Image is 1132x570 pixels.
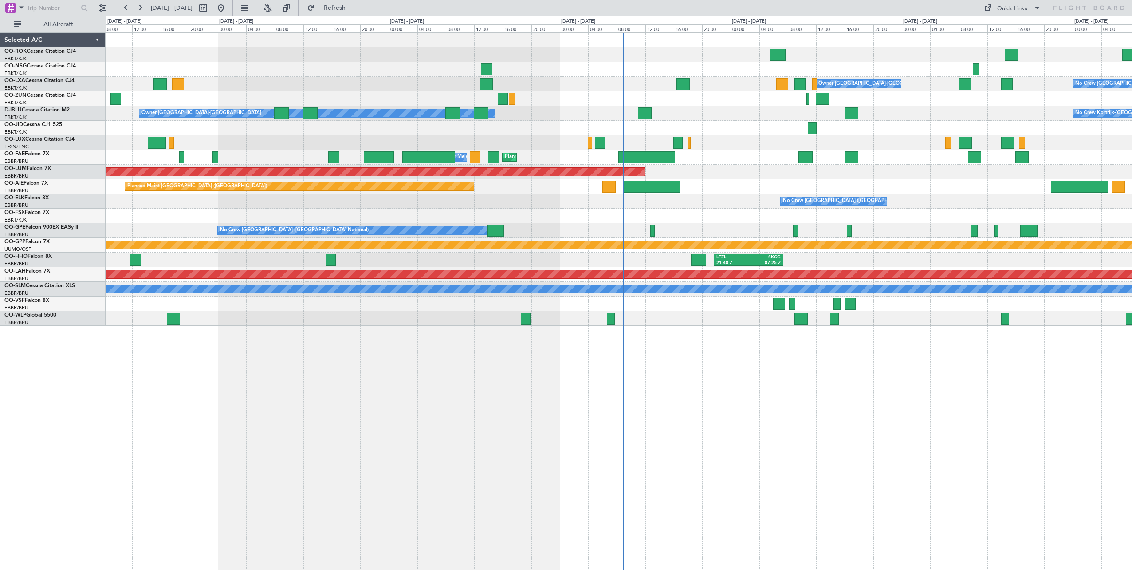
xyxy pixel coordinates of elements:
a: OO-NSGCessna Citation CJ4 [4,63,76,69]
span: OO-ROK [4,49,27,54]
div: 16:00 [503,24,531,32]
span: [DATE] - [DATE] [151,4,193,12]
div: 08:00 [617,24,645,32]
div: 12:00 [474,24,503,32]
a: OO-FAEFalcon 7X [4,151,49,157]
a: EBBR/BRU [4,305,28,311]
a: OO-LXACessna Citation CJ4 [4,78,75,83]
span: OO-FAE [4,151,25,157]
span: OO-SLM [4,283,26,289]
div: Owner [GEOGRAPHIC_DATA]-[GEOGRAPHIC_DATA] [818,77,938,91]
div: 12:00 [987,24,1016,32]
a: EBBR/BRU [4,275,28,282]
div: LEZL [716,254,749,261]
a: UUMO/OSF [4,246,31,253]
a: EBBR/BRU [4,290,28,297]
span: OO-FSX [4,210,25,215]
a: EBKT/KJK [4,55,27,62]
div: 16:00 [161,24,189,32]
div: 04:00 [1101,24,1130,32]
div: 21:40 Z [716,260,749,266]
a: EBKT/KJK [4,99,27,106]
div: 20:00 [1044,24,1073,32]
a: OO-JIDCessna CJ1 525 [4,122,62,127]
div: 12:00 [132,24,161,32]
div: [DATE] - [DATE] [107,18,141,25]
div: 00:00 [1073,24,1101,32]
button: Refresh [303,1,356,15]
a: EBBR/BRU [4,319,28,326]
a: OO-FSXFalcon 7X [4,210,49,215]
a: OO-LAHFalcon 7X [4,269,50,274]
span: OO-VSF [4,298,25,303]
span: OO-WLP [4,313,26,318]
a: EBBR/BRU [4,261,28,267]
div: 04:00 [588,24,617,32]
a: EBBR/BRU [4,231,28,238]
a: EBKT/KJK [4,217,27,223]
div: 20:00 [702,24,731,32]
div: 16:00 [332,24,360,32]
a: EBKT/KJK [4,129,27,135]
span: Refresh [316,5,354,11]
a: EBBR/BRU [4,173,28,179]
span: OO-HHO [4,254,28,259]
span: OO-GPP [4,239,25,245]
span: OO-LUM [4,166,27,171]
div: 08:00 [959,24,987,32]
div: 16:00 [674,24,702,32]
div: 20:00 [873,24,902,32]
div: 07:25 Z [749,260,781,266]
div: 16:00 [845,24,873,32]
a: D-IBLUCessna Citation M2 [4,107,70,113]
a: EBKT/KJK [4,114,27,121]
div: 08:00 [788,24,816,32]
div: Planned Maint Melsbroek Air Base [505,150,582,164]
div: 04:00 [759,24,788,32]
div: [DATE] - [DATE] [219,18,253,25]
div: No Crew [GEOGRAPHIC_DATA] ([GEOGRAPHIC_DATA] National) [220,224,369,237]
div: 08:00 [275,24,303,32]
div: [DATE] - [DATE] [390,18,424,25]
a: OO-HHOFalcon 8X [4,254,52,259]
div: Owner [GEOGRAPHIC_DATA]-[GEOGRAPHIC_DATA] [141,107,261,120]
div: [DATE] - [DATE] [732,18,766,25]
div: 00:00 [560,24,588,32]
a: EBBR/BRU [4,202,28,209]
span: OO-ZUN [4,93,27,98]
div: 12:00 [303,24,332,32]
span: OO-AIE [4,181,24,186]
a: EBKT/KJK [4,70,27,77]
a: OO-AIEFalcon 7X [4,181,48,186]
span: D-IBLU [4,107,22,113]
div: 08:00 [104,24,132,32]
a: OO-ZUNCessna Citation CJ4 [4,93,76,98]
div: [DATE] - [DATE] [903,18,937,25]
span: OO-NSG [4,63,27,69]
div: 00:00 [389,24,417,32]
span: OO-LXA [4,78,25,83]
span: OO-LUX [4,137,25,142]
a: LFSN/ENC [4,143,29,150]
div: 04:00 [246,24,275,32]
div: 20:00 [189,24,217,32]
div: No Crew [GEOGRAPHIC_DATA] ([GEOGRAPHIC_DATA] National) [783,194,932,208]
div: 04:00 [417,24,446,32]
a: OO-ROKCessna Citation CJ4 [4,49,76,54]
input: Trip Number [27,1,78,15]
span: OO-GPE [4,225,25,230]
div: 04:00 [930,24,959,32]
a: EBBR/BRU [4,187,28,194]
div: [DATE] - [DATE] [561,18,595,25]
span: All Aircraft [23,21,94,28]
span: OO-ELK [4,195,24,201]
div: SKCG [749,254,781,261]
a: OO-SLMCessna Citation XLS [4,283,75,289]
div: 12:00 [816,24,845,32]
div: 00:00 [902,24,930,32]
div: 12:00 [645,24,674,32]
a: OO-WLPGlobal 5500 [4,313,56,318]
div: Quick Links [997,4,1027,13]
div: [DATE] - [DATE] [1074,18,1108,25]
button: All Aircraft [10,17,96,32]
